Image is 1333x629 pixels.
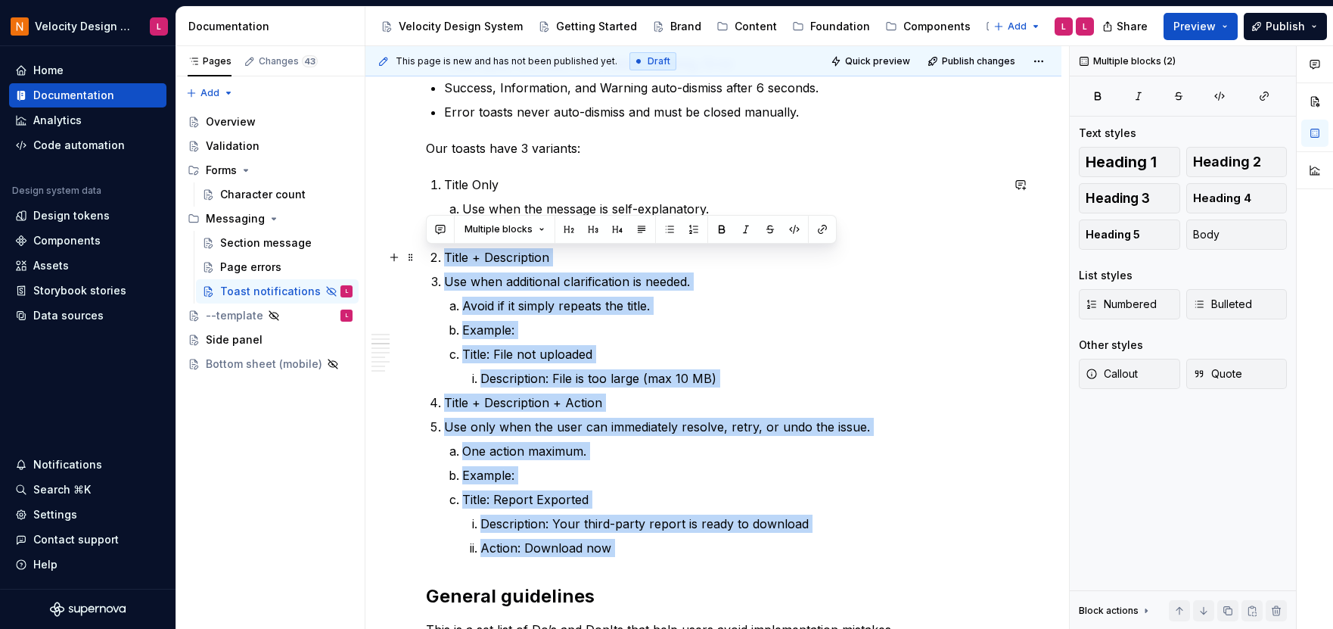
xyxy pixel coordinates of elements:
div: Velocity Design System [399,19,523,34]
div: Getting Started [556,19,637,34]
button: Bulleted [1186,289,1288,319]
span: Bulleted [1193,297,1252,312]
div: L [157,20,161,33]
div: Documentation [188,19,359,34]
p: Success, Information, and Warning auto-dismiss after 6 seconds. [444,79,1001,97]
p: Avoid if it simply repeats the title. [462,297,1001,315]
div: Storybook stories [33,283,126,298]
p: Use only when the user can immediately resolve, retry, or undo the issue. [444,418,1001,436]
a: --templateL [182,304,359,328]
div: Contact support [33,532,119,547]
p: Use when the message is self-explanatory. [462,200,1001,218]
p: One action maximum. [462,442,1001,460]
a: Settings [9,503,166,527]
span: Publish [1266,19,1305,34]
button: Share [1095,13,1157,40]
a: Brand [646,14,707,39]
a: Code automation [9,133,166,157]
span: 43 [302,55,318,67]
button: Body [1186,220,1288,250]
a: Home [9,58,166,83]
button: Heading 2 [1186,147,1288,177]
button: Quick preview [826,51,917,72]
a: Getting Started [532,14,643,39]
a: Content [710,14,783,39]
a: Bottom sheet (mobile) [182,352,359,376]
p: Title: File not uploaded [462,345,1001,363]
button: Contact support [9,528,166,552]
a: Toast notificationsL [196,279,359,304]
button: Publish [1244,13,1327,40]
a: Validation [182,134,359,158]
span: Numbered [1086,297,1157,312]
p: Error toasts never auto-dismiss and must be closed manually. [444,103,1001,121]
div: Block actions [1079,605,1139,617]
button: Help [9,553,166,577]
div: Data sources [33,308,104,323]
div: Messaging [182,207,359,231]
a: Documentation [9,83,166,107]
span: Share [1117,19,1148,34]
div: Documentation [33,88,114,103]
span: Heading 1 [1086,154,1157,170]
div: L [1083,20,1087,33]
a: Overview [182,110,359,134]
div: Design tokens [33,208,110,223]
div: Help [33,557,57,572]
div: Code automation [33,138,125,153]
div: Foundation [810,19,870,34]
div: Search ⌘K [33,482,91,497]
a: Velocity Design System [374,14,529,39]
span: Publish changes [942,55,1015,67]
div: Side panel [206,332,263,347]
button: Notifications [9,453,166,477]
button: Add [182,83,238,104]
span: Add [1008,20,1027,33]
p: Our toasts have 3 variants: [426,139,1001,157]
p: Title + Description [444,248,1001,266]
div: Section message [220,235,312,251]
a: Assets [9,254,166,278]
div: Bottom sheet (mobile) [206,357,322,372]
div: Analytics [33,113,82,128]
span: Heading 5 [1086,227,1140,242]
div: Components [33,233,101,248]
button: Quote [1186,359,1288,389]
div: List styles [1079,268,1133,283]
div: Components [903,19,971,34]
p: Action: Download now [480,539,1001,557]
a: Design tokens [9,204,166,228]
div: Messaging [206,211,265,226]
button: Heading 3 [1079,183,1180,213]
a: Foundation [786,14,876,39]
a: Section message [196,231,359,255]
span: Heading 2 [1193,154,1261,170]
p: Example: [462,321,1001,339]
button: Preview [1164,13,1238,40]
button: Publish changes [923,51,1022,72]
a: Storybook stories [9,279,166,303]
a: Components [9,229,166,253]
p: Title + Description + Action [444,394,1001,412]
span: Body [1193,227,1220,242]
div: Design system data [12,185,101,197]
div: Settings [33,507,77,522]
a: Character count [196,182,359,207]
div: Notifications [33,457,102,472]
p: Example: Registration Complete [480,224,1001,242]
span: Draft [648,55,670,67]
div: Text styles [1079,126,1136,141]
button: Numbered [1079,289,1180,319]
div: Changes [259,55,318,67]
button: Callout [1079,359,1180,389]
div: L [346,308,348,323]
a: Analytics [9,108,166,132]
div: Overview [206,114,256,129]
div: Assets [33,258,69,273]
button: Heading 4 [1186,183,1288,213]
span: Quick preview [845,55,910,67]
a: Data sources [9,304,166,328]
span: Callout [1086,366,1138,381]
div: L [1061,20,1066,33]
div: Toast notifications [220,284,321,299]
